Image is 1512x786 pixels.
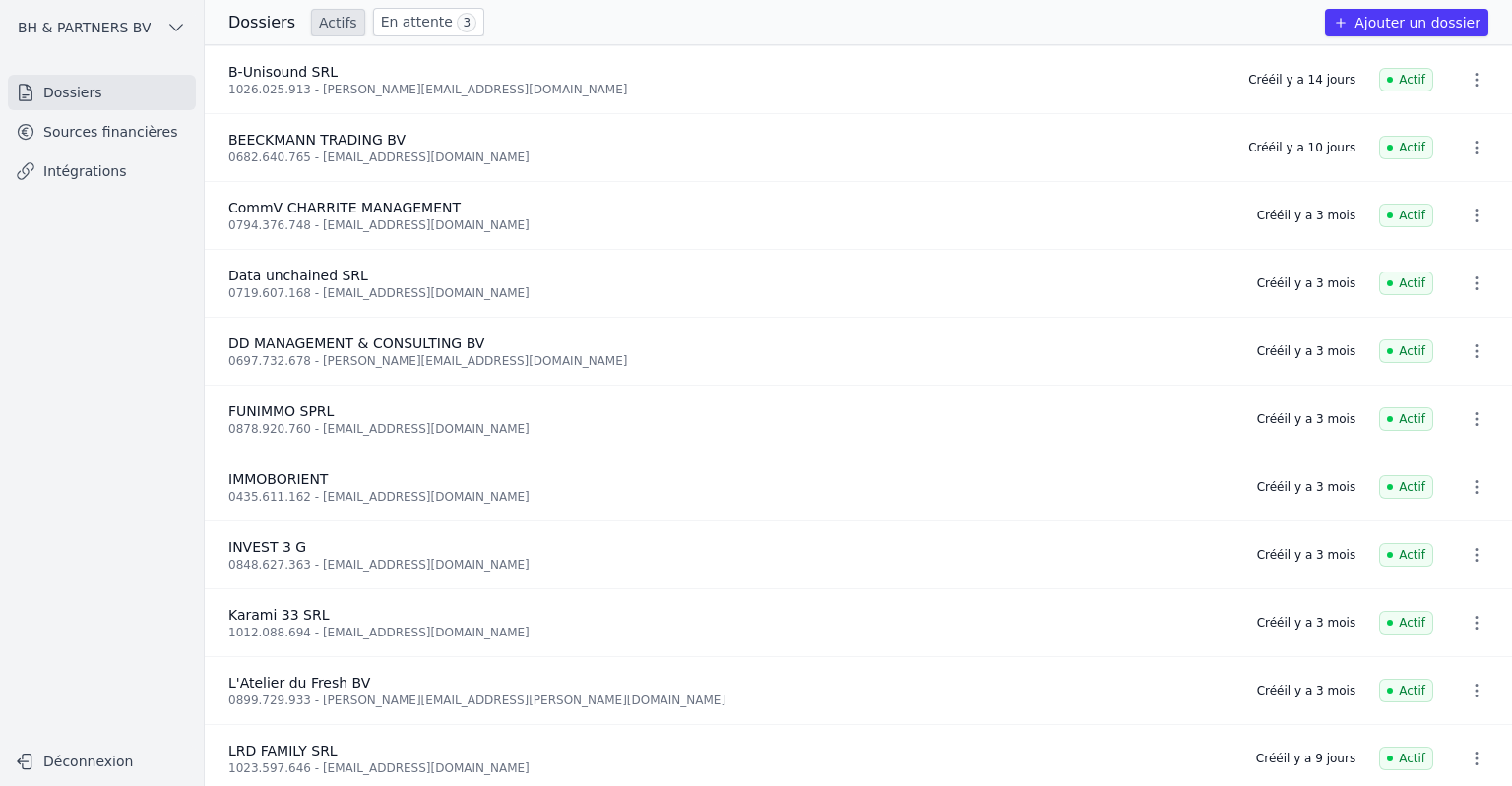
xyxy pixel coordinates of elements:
div: Créé il y a 3 mois [1257,683,1355,698]
a: Actifs [311,9,365,36]
span: 3 [457,13,476,32]
span: Actif [1379,204,1433,227]
span: Actif [1379,407,1433,431]
div: 0899.729.933 - [PERSON_NAME][EMAIL_ADDRESS][PERSON_NAME][DOMAIN_NAME] [228,693,1233,708]
div: Créé il y a 3 mois [1257,479,1355,495]
span: Actif [1379,272,1433,295]
div: 0878.920.760 - [EMAIL_ADDRESS][DOMAIN_NAME] [228,421,1233,437]
a: Dossiers [8,75,196,110]
span: Actif [1379,339,1433,363]
div: Créé il y a 3 mois [1257,343,1355,359]
span: CommV CHARRITE MANAGEMENT [228,200,461,215]
span: Actif [1379,475,1433,499]
div: 1012.088.694 - [EMAIL_ADDRESS][DOMAIN_NAME] [228,625,1233,640]
div: Créé il y a 14 jours [1248,72,1355,88]
span: L'Atelier du Fresh BV [228,675,370,691]
a: Sources financières [8,114,196,150]
span: LRD FAMILY SRL [228,743,338,758]
a: Intégrations [8,153,196,189]
span: Actif [1379,611,1433,635]
div: Créé il y a 9 jours [1256,751,1355,766]
button: BH & PARTNERS BV [8,12,196,43]
span: IMMOBORIENT [228,471,328,487]
span: Actif [1379,543,1433,567]
h3: Dossiers [228,11,295,34]
div: Créé il y a 3 mois [1257,208,1355,223]
span: Actif [1379,679,1433,702]
div: 0719.607.168 - [EMAIL_ADDRESS][DOMAIN_NAME] [228,285,1233,301]
div: 0697.732.678 - [PERSON_NAME][EMAIL_ADDRESS][DOMAIN_NAME] [228,353,1233,369]
a: En attente 3 [373,8,484,36]
div: 1023.597.646 - [EMAIL_ADDRESS][DOMAIN_NAME] [228,760,1232,776]
span: Karami 33 SRL [228,607,330,623]
div: Créé il y a 3 mois [1257,615,1355,631]
span: Actif [1379,68,1433,91]
span: BEECKMANN TRADING BV [228,132,406,148]
div: 0848.627.363 - [EMAIL_ADDRESS][DOMAIN_NAME] [228,557,1233,573]
div: 1026.025.913 - [PERSON_NAME][EMAIL_ADDRESS][DOMAIN_NAME] [228,82,1225,97]
div: 0794.376.748 - [EMAIL_ADDRESS][DOMAIN_NAME] [228,217,1233,233]
div: Créé il y a 3 mois [1257,547,1355,563]
button: Déconnexion [8,746,196,777]
span: B-Unisound SRL [228,64,338,80]
span: FUNIMMO SPRL [228,403,334,419]
span: Actif [1379,747,1433,770]
span: BH & PARTNERS BV [18,18,151,37]
div: Créé il y a 10 jours [1248,140,1355,155]
span: DD MANAGEMENT & CONSULTING BV [228,335,484,351]
div: 0435.611.162 - [EMAIL_ADDRESS][DOMAIN_NAME] [228,489,1233,505]
span: Actif [1379,136,1433,159]
span: Data unchained SRL [228,268,368,283]
button: Ajouter un dossier [1325,9,1488,36]
div: Créé il y a 3 mois [1257,411,1355,427]
div: Créé il y a 3 mois [1257,275,1355,291]
div: 0682.640.765 - [EMAIL_ADDRESS][DOMAIN_NAME] [228,150,1225,165]
span: INVEST 3 G [228,539,306,555]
